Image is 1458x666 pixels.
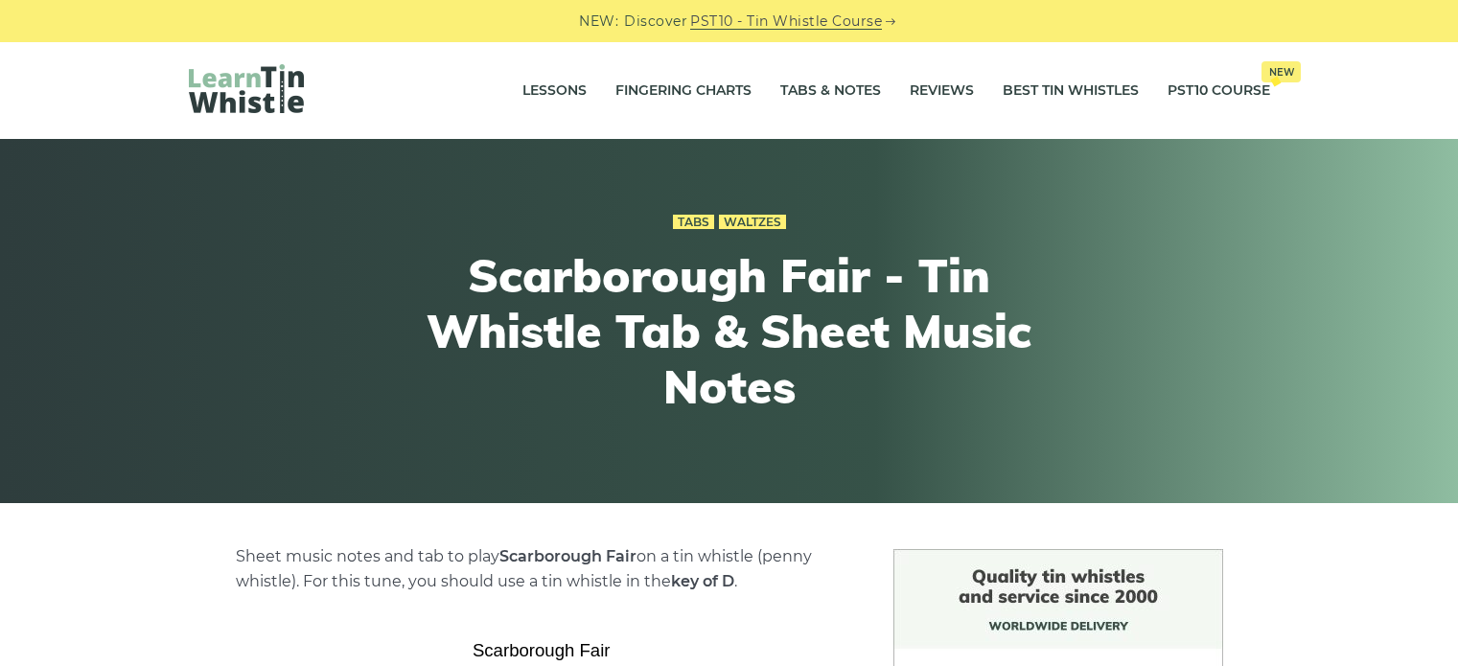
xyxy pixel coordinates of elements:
[910,67,974,115] a: Reviews
[615,67,752,115] a: Fingering Charts
[499,547,636,565] strong: Scarborough Fair
[1003,67,1139,115] a: Best Tin Whistles
[189,64,304,113] img: LearnTinWhistle.com
[236,544,847,594] p: Sheet music notes and tab to play on a tin whistle (penny whistle). For this tune, you should use...
[377,248,1082,414] h1: Scarborough Fair - Tin Whistle Tab & Sheet Music Notes
[719,215,786,230] a: Waltzes
[1261,61,1301,82] span: New
[780,67,881,115] a: Tabs & Notes
[673,215,714,230] a: Tabs
[671,572,734,590] strong: key of D
[522,67,587,115] a: Lessons
[1168,67,1270,115] a: PST10 CourseNew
